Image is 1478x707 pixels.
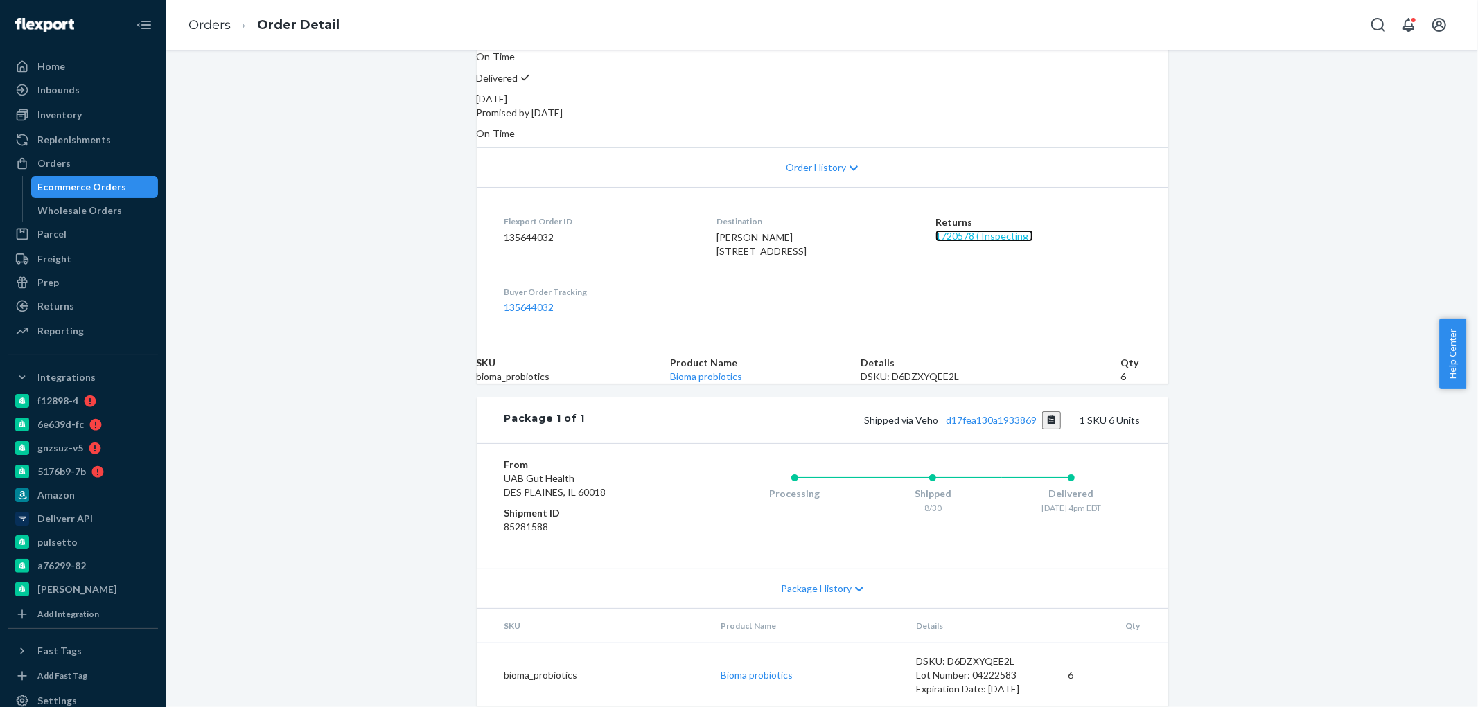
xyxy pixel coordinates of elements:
[504,286,694,298] dt: Buyer Order Tracking
[786,161,846,174] span: Order History
[177,5,351,46] ol: breadcrumbs
[37,608,99,620] div: Add Integration
[37,559,86,573] div: a76299-82
[477,71,1168,85] p: Delivered
[1057,643,1168,707] td: 6
[8,104,158,126] a: Inventory
[1002,502,1141,514] div: [DATE] 4pm EDT
[1395,11,1423,39] button: Open notifications
[935,230,1033,242] a: 1720578 ( Inspecting )
[8,55,158,78] a: Home
[31,176,159,198] a: Ecommerce Orders
[916,668,1046,682] div: Lot Number: 04222583
[1120,370,1168,384] td: 6
[477,92,1168,106] div: [DATE]
[1425,11,1453,39] button: Open account menu
[8,152,158,174] a: Orders
[8,668,158,684] a: Add Fast Tag
[504,301,554,313] a: 135644032
[1002,487,1141,501] div: Delivered
[8,129,158,151] a: Replenishments
[15,18,74,32] img: Flexport logo
[130,11,158,39] button: Close Navigation
[477,106,1168,120] p: Promised by [DATE]
[1439,319,1466,389] button: Help Center
[935,215,1140,229] dt: Returns
[781,582,852,596] span: Package History
[504,472,606,498] span: UAB Gut Health DES PLAINES, IL 60018
[861,370,1120,384] div: DSKU: D6DZXYQEE2L
[31,199,159,222] a: Wholesale Orders
[863,502,1002,514] div: 8/30
[37,488,75,502] div: Amazon
[37,252,71,266] div: Freight
[477,609,710,643] th: SKU
[863,487,1002,501] div: Shipped
[504,411,586,429] div: Package 1 of 1
[37,418,84,431] div: 6e639d-fc
[477,643,710,707] td: bioma_probiotics
[725,487,864,501] div: Processing
[38,180,127,194] div: Ecommerce Orders
[477,50,1168,64] p: On-Time
[37,441,83,455] div: gnzsuz-v5
[8,484,158,506] a: Amazon
[37,133,111,147] div: Replenishments
[8,508,158,530] a: Deliverr API
[8,248,158,270] a: Freight
[257,17,340,33] a: Order Detail
[38,204,123,217] div: Wholesale Orders
[946,414,1037,426] a: d17fea130a1933869
[8,578,158,600] a: [PERSON_NAME]
[716,231,807,257] span: [PERSON_NAME] [STREET_ADDRESS]
[864,414,1061,426] span: Shipped via Veho
[916,654,1046,668] div: DSKU: D6DZXYQEE2L
[670,370,742,382] a: Bioma probiotics
[8,460,158,483] a: 5176b9-7b
[8,223,158,245] a: Parcel
[8,413,158,436] a: 6e639d-fc
[721,669,793,681] a: Bioma probiotics
[716,215,913,227] dt: Destination
[37,276,59,289] div: Prep
[8,271,158,294] a: Prep
[8,295,158,317] a: Returns
[8,320,158,342] a: Reporting
[8,606,158,623] a: Add Integration
[37,156,71,170] div: Orders
[504,231,694,244] dd: 135644032
[861,356,1120,370] th: Details
[504,215,694,227] dt: Flexport Order ID
[1120,356,1168,370] th: Qty
[37,60,65,73] div: Home
[1364,11,1392,39] button: Open Search Box
[8,555,158,577] a: a76299-82
[504,506,670,520] dt: Shipment ID
[1042,411,1061,429] button: Copy tracking number
[905,609,1057,643] th: Details
[477,356,671,370] th: SKU
[188,17,231,33] a: Orders
[37,465,86,478] div: 5176b9-7b
[916,682,1046,696] div: Expiration Date: [DATE]
[37,394,78,408] div: f12898-4
[8,366,158,388] button: Integrations
[37,512,93,526] div: Deliverr API
[8,531,158,553] a: pulsetto
[670,356,861,370] th: Product Name
[8,640,158,662] button: Fast Tags
[585,411,1140,429] div: 1 SKU 6 Units
[37,535,78,549] div: pulsetto
[504,520,670,534] dd: 85281588
[477,370,671,384] td: bioma_probiotics
[710,609,905,643] th: Product Name
[37,299,74,313] div: Returns
[8,79,158,101] a: Inbounds
[37,83,80,97] div: Inbounds
[8,437,158,459] a: gnzsuz-v5
[477,127,1168,141] p: On-Time
[37,108,82,122] div: Inventory
[37,644,82,658] div: Fast Tags
[1057,609,1168,643] th: Qty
